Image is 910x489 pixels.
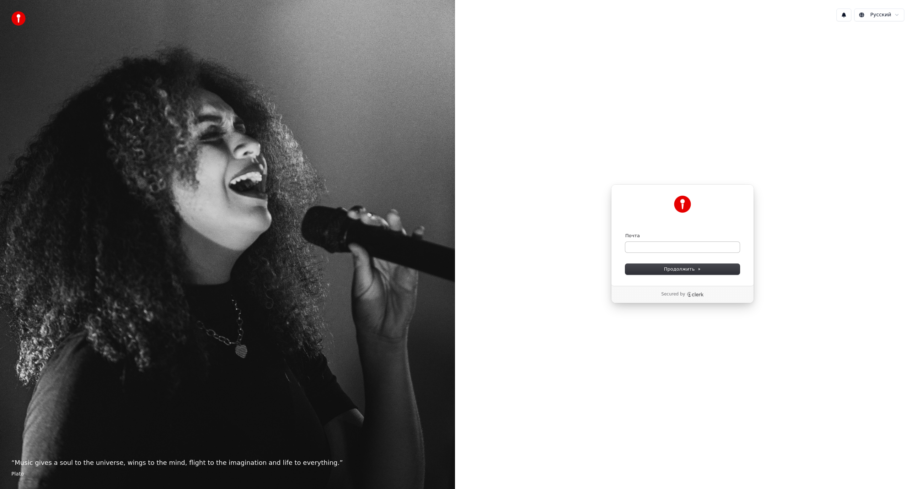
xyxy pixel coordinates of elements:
[11,458,444,468] p: “ Music gives a soul to the universe, wings to the mind, flight to the imagination and life to ev...
[625,233,640,239] label: Почта
[11,471,444,478] footer: Plato
[664,266,701,272] span: Продолжить
[687,292,704,297] a: Clerk logo
[625,264,740,275] button: Продолжить
[11,11,26,26] img: youka
[661,292,685,297] p: Secured by
[674,196,691,213] img: Youka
